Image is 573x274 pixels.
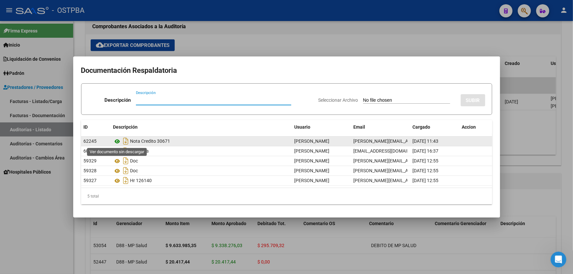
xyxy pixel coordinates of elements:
p: Descripción [104,96,131,104]
span: [PERSON_NAME] [295,178,330,183]
iframe: Intercom live chat [551,252,566,267]
span: [PERSON_NAME] [295,158,330,163]
span: [PERSON_NAME] [295,168,330,173]
span: Cargado [413,124,430,130]
div: Hr 126140 [113,175,289,186]
span: [DATE] 12:55 [413,158,439,163]
span: Accion [462,124,476,130]
span: SUBIR [466,97,480,103]
span: ID [84,124,88,130]
span: [PERSON_NAME][EMAIL_ADDRESS][PERSON_NAME][DOMAIN_NAME] [354,138,497,144]
span: [DATE] 12:55 [413,168,439,173]
datatable-header-cell: ID [81,120,111,134]
div: Doc [113,165,289,176]
span: 60682 [84,148,97,154]
h2: Documentación Respaldatoria [81,64,492,77]
span: [PERSON_NAME][EMAIL_ADDRESS][PERSON_NAME][DOMAIN_NAME] [354,168,497,173]
datatable-header-cell: Cargado [410,120,459,134]
i: Descargar documento [122,165,130,176]
span: 59328 [84,168,97,173]
span: Email [354,124,365,130]
div: Doc [113,156,289,166]
span: [EMAIL_ADDRESS][DOMAIN_NAME] [354,148,427,154]
datatable-header-cell: Email [351,120,410,134]
datatable-header-cell: Accion [459,120,492,134]
span: 59329 [84,158,97,163]
span: Usuario [295,124,311,130]
span: [DATE] 16:37 [413,148,439,154]
datatable-header-cell: Descripción [111,120,292,134]
span: [PERSON_NAME][EMAIL_ADDRESS][PERSON_NAME][DOMAIN_NAME] [354,158,497,163]
span: Seleccionar Archivo [319,97,358,103]
span: 59327 [84,178,97,183]
span: 62245 [84,138,97,144]
i: Descargar documento [122,175,130,186]
span: Descripción [113,124,138,130]
i: Descargar documento [122,146,130,156]
span: [PERSON_NAME][EMAIL_ADDRESS][PERSON_NAME][DOMAIN_NAME] [354,178,497,183]
div: Auditoria [113,146,289,156]
div: 5 total [81,188,492,204]
span: [DATE] 12:55 [413,178,439,183]
button: SUBIR [461,94,485,106]
span: [PERSON_NAME] [295,148,330,154]
datatable-header-cell: Usuario [292,120,351,134]
i: Descargar documento [122,136,130,146]
i: Descargar documento [122,156,130,166]
span: [PERSON_NAME] [295,138,330,144]
div: Nota Credito 30671 [113,136,289,146]
span: [DATE] 11:43 [413,138,439,144]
